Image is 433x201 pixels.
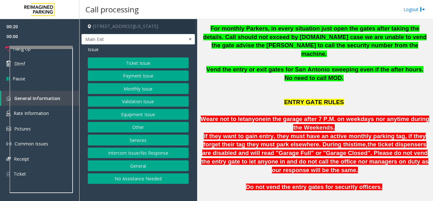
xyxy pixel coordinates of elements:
button: Intercom Issue/No Response [88,148,189,158]
span: time, [354,141,368,148]
span: ENTRY GATE RULES [284,99,344,105]
img: 'icon' [6,111,10,116]
button: Payment Issue [88,70,189,81]
span: If they want to gain entry, they must have an active monthly parking tag, if they forget their ta... [204,133,426,148]
h4: [STREET_ADDRESS][US_STATE] [81,19,195,34]
button: Monthly Issue [88,83,189,94]
img: 'icon' [6,127,11,131]
span: Hang Up [13,45,31,52]
span: anyone [245,116,265,122]
span: are not to let [210,116,245,122]
img: 'icon' [6,141,11,146]
img: 'icon' [6,171,10,177]
button: Equipment Issue [88,109,189,120]
h3: Call processing [82,2,142,17]
span: . [356,167,358,173]
img: 'icon' [6,157,11,161]
a: Logout [404,6,425,13]
span: Issue [88,46,99,53]
span: We [201,116,210,122]
button: Validation Issue [88,96,189,107]
span: For monthly Parkers, in every situation just open the gates after taking the details. Call should... [203,25,427,57]
span: Vend the entry or exit gates for San Antonio sweeping even if the after hours. No need to call MOD. [206,66,423,81]
button: Other [88,122,189,133]
a: General Information [1,91,79,106]
img: logout [420,6,425,13]
button: Services [88,135,189,145]
span: Do not vend the entry gates for security officers. [246,184,382,190]
button: No Assistance Needed [88,173,189,184]
button: General [88,160,189,171]
span: in the garage after 7 P.M. on weekdays nor anytime during the Weekends. [266,116,429,131]
span: the ticket dispensers are disabled and will read "Garage Full" or "Garage Closed". Please do not ... [201,141,428,173]
img: 'icon' [6,96,11,101]
button: Ticket Issue [88,57,189,68]
span: Main Exit [82,34,172,44]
